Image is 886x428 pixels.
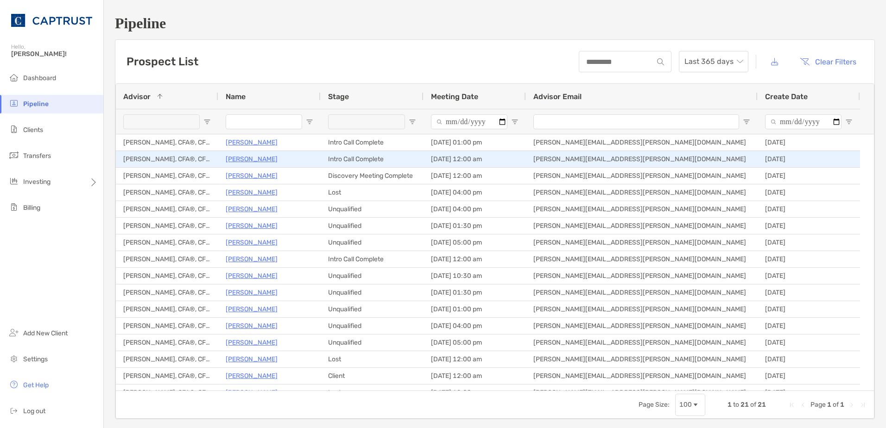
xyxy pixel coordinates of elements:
[116,168,218,184] div: [PERSON_NAME], CFA®, CFP®
[424,368,526,384] div: [DATE] 12:00 am
[226,187,278,198] a: [PERSON_NAME]
[116,368,218,384] div: [PERSON_NAME], CFA®, CFP®
[23,355,48,363] span: Settings
[226,137,278,148] a: [PERSON_NAME]
[758,351,860,367] div: [DATE]
[758,134,860,151] div: [DATE]
[424,184,526,201] div: [DATE] 04:00 pm
[306,118,313,126] button: Open Filter Menu
[526,268,758,284] div: [PERSON_NAME][EMAIL_ADDRESS][PERSON_NAME][DOMAIN_NAME]
[424,301,526,317] div: [DATE] 01:00 pm
[526,384,758,401] div: [PERSON_NAME][EMAIL_ADDRESS][PERSON_NAME][DOMAIN_NAME]
[321,218,424,234] div: Unqualified
[116,234,218,251] div: [PERSON_NAME], CFA®, CFP®
[116,134,218,151] div: [PERSON_NAME], CFA®, CFP®
[526,284,758,301] div: [PERSON_NAME][EMAIL_ADDRESS][PERSON_NAME][DOMAIN_NAME]
[526,134,758,151] div: [PERSON_NAME][EMAIL_ADDRESS][PERSON_NAME][DOMAIN_NAME]
[11,50,98,58] span: [PERSON_NAME]!
[226,114,302,129] input: Name Filter Input
[116,334,218,351] div: [PERSON_NAME], CFA®, CFP®
[8,72,19,83] img: dashboard icon
[8,405,19,416] img: logout icon
[321,284,424,301] div: Unqualified
[203,118,211,126] button: Open Filter Menu
[11,4,92,37] img: CAPTRUST Logo
[116,268,218,284] div: [PERSON_NAME], CFA®, CFP®
[226,337,278,348] a: [PERSON_NAME]
[827,401,831,409] span: 1
[226,170,278,182] a: [PERSON_NAME]
[226,270,278,282] p: [PERSON_NAME]
[321,301,424,317] div: Unqualified
[758,401,766,409] span: 21
[116,201,218,217] div: [PERSON_NAME], CFA®, CFP®
[758,318,860,334] div: [DATE]
[675,394,705,416] div: Page Size
[859,401,867,409] div: Last Page
[8,98,19,109] img: pipeline icon
[424,218,526,234] div: [DATE] 01:30 pm
[526,151,758,167] div: [PERSON_NAME][EMAIL_ADDRESS][PERSON_NAME][DOMAIN_NAME]
[8,327,19,338] img: add_new_client icon
[424,151,526,167] div: [DATE] 12:00 am
[424,251,526,267] div: [DATE] 12:00 am
[424,384,526,401] div: [DATE] 12:00 am
[431,92,478,101] span: Meeting Date
[116,184,218,201] div: [PERSON_NAME], CFA®, CFP®
[758,301,860,317] div: [DATE]
[226,92,246,101] span: Name
[526,168,758,184] div: [PERSON_NAME][EMAIL_ADDRESS][PERSON_NAME][DOMAIN_NAME]
[758,284,860,301] div: [DATE]
[116,318,218,334] div: [PERSON_NAME], CFA®, CFP®
[743,118,750,126] button: Open Filter Menu
[321,168,424,184] div: Discovery Meeting Complete
[23,178,51,186] span: Investing
[424,284,526,301] div: [DATE] 01:30 pm
[23,100,49,108] span: Pipeline
[758,251,860,267] div: [DATE]
[226,370,278,382] a: [PERSON_NAME]
[8,124,19,135] img: clients icon
[526,351,758,367] div: [PERSON_NAME][EMAIL_ADDRESS][PERSON_NAME][DOMAIN_NAME]
[226,303,278,315] a: [PERSON_NAME]
[758,201,860,217] div: [DATE]
[848,401,855,409] div: Next Page
[321,151,424,167] div: Intro Call Complete
[226,287,278,298] a: [PERSON_NAME]
[409,118,416,126] button: Open Filter Menu
[810,401,826,409] span: Page
[533,92,582,101] span: Advisor Email
[226,203,278,215] a: [PERSON_NAME]
[728,401,732,409] span: 1
[226,353,278,365] p: [PERSON_NAME]
[758,368,860,384] div: [DATE]
[424,201,526,217] div: [DATE] 04:00 pm
[226,320,278,332] a: [PERSON_NAME]
[758,151,860,167] div: [DATE]
[321,234,424,251] div: Unqualified
[8,353,19,364] img: settings icon
[424,268,526,284] div: [DATE] 10:30 am
[657,58,664,65] img: input icon
[526,234,758,251] div: [PERSON_NAME][EMAIL_ADDRESS][PERSON_NAME][DOMAIN_NAME]
[226,253,278,265] a: [PERSON_NAME]
[328,92,349,101] span: Stage
[788,401,796,409] div: First Page
[526,368,758,384] div: [PERSON_NAME][EMAIL_ADDRESS][PERSON_NAME][DOMAIN_NAME]
[758,234,860,251] div: [DATE]
[526,184,758,201] div: [PERSON_NAME][EMAIL_ADDRESS][PERSON_NAME][DOMAIN_NAME]
[116,218,218,234] div: [PERSON_NAME], CFA®, CFP®
[23,204,40,212] span: Billing
[226,387,278,398] a: [PERSON_NAME]
[424,168,526,184] div: [DATE] 12:00 am
[116,284,218,301] div: [PERSON_NAME], CFA®, CFP®
[750,401,756,409] span: of
[840,401,844,409] span: 1
[226,220,278,232] p: [PERSON_NAME]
